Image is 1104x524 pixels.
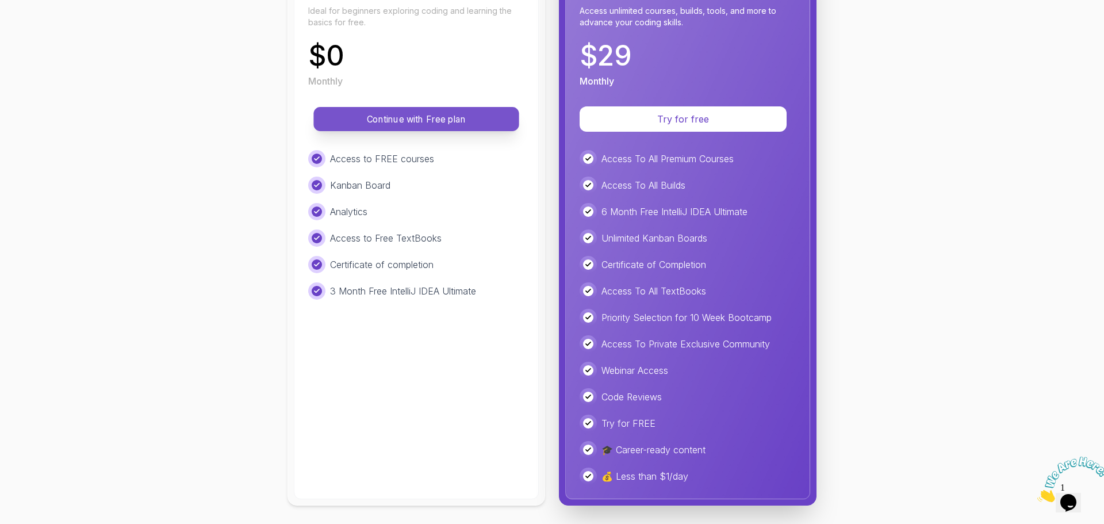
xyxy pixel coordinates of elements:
[601,364,668,377] p: Webinar Access
[580,106,787,132] button: Try for free
[601,205,747,219] p: 6 Month Free IntelliJ IDEA Ultimate
[580,42,632,70] p: $ 29
[327,113,506,126] p: Continue with Free plan
[601,178,685,192] p: Access To All Builds
[313,107,519,131] button: Continue with Free plan
[5,5,76,50] img: Chat attention grabber
[330,152,434,166] p: Access to FREE courses
[308,74,343,88] p: Monthly
[330,231,442,245] p: Access to Free TextBooks
[601,390,662,404] p: Code Reviews
[601,337,770,351] p: Access To Private Exclusive Community
[593,112,773,126] p: Try for free
[5,5,9,14] span: 1
[580,5,796,28] p: Access unlimited courses, builds, tools, and more to advance your coding skills.
[330,284,476,298] p: 3 Month Free IntelliJ IDEA Ultimate
[601,231,707,245] p: Unlimited Kanban Boards
[1033,452,1104,507] iframe: chat widget
[601,284,706,298] p: Access To All TextBooks
[330,178,390,192] p: Kanban Board
[330,205,367,219] p: Analytics
[601,258,706,271] p: Certificate of Completion
[580,74,614,88] p: Monthly
[601,416,655,430] p: Try for FREE
[601,152,734,166] p: Access To All Premium Courses
[601,469,688,483] p: 💰 Less than $1/day
[308,5,524,28] p: Ideal for beginners exploring coding and learning the basics for free.
[601,443,706,457] p: 🎓 Career-ready content
[308,42,344,70] p: $ 0
[330,258,434,271] p: Certificate of completion
[601,311,772,324] p: Priority Selection for 10 Week Bootcamp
